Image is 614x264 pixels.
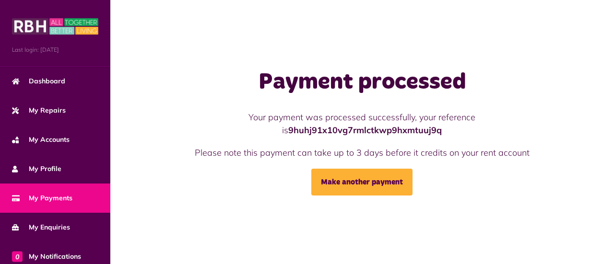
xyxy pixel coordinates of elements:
[12,222,70,232] span: My Enquiries
[12,251,23,262] span: 0
[12,17,98,36] img: MyRBH
[191,111,533,137] p: Your payment was processed successfully, your reference is
[12,193,72,203] span: My Payments
[12,252,81,262] span: My Notifications
[12,164,61,174] span: My Profile
[311,169,413,195] a: Make another payment
[12,46,98,54] span: Last login: [DATE]
[12,76,65,86] span: Dashboard
[288,125,442,136] strong: 9huhj91x10vg7rmlctkwp9hxmtuuj9q
[191,146,533,159] p: Please note this payment can take up to 3 days before it credits on your rent account
[12,135,70,145] span: My Accounts
[191,69,533,96] h1: Payment processed
[12,105,66,115] span: My Repairs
